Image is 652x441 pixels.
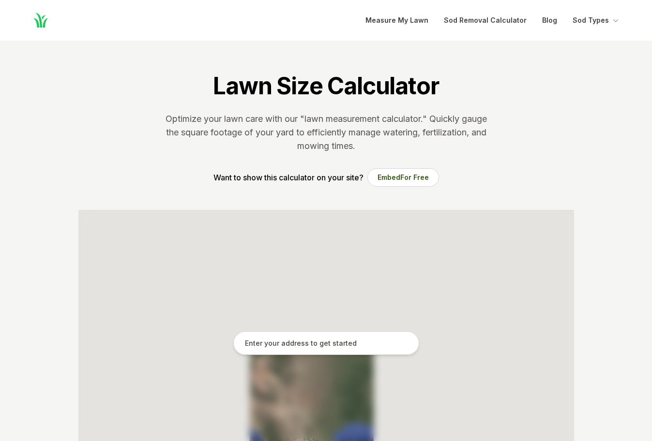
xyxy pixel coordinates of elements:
a: Measure My Lawn [365,15,428,26]
p: Want to show this calculator on your site? [213,172,364,183]
h1: Lawn Size Calculator [213,72,439,101]
input: Enter your address to get started [233,331,419,355]
p: Optimize your lawn care with our "lawn measurement calculator." Quickly gauge the square footage ... [164,112,489,153]
span: For Free [400,173,429,181]
a: Blog [542,15,557,26]
a: Sod Removal Calculator [444,15,527,26]
button: Sod Types [573,15,621,26]
button: EmbedFor Free [367,168,439,187]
